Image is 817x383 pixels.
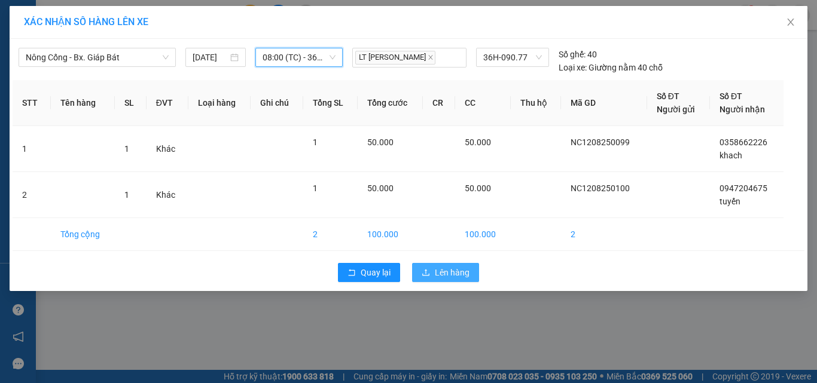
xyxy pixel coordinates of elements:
input: 12/08/2025 [193,51,227,64]
span: LT [PERSON_NAME] [355,51,435,65]
div: Giường nằm 40 chỗ [559,61,663,74]
th: STT [13,80,51,126]
span: Lên hàng [435,266,470,279]
span: 08:00 (TC) - 36H-090.77 [263,48,336,66]
span: tuyến [720,197,740,206]
span: Số ĐT [657,91,679,101]
th: Mã GD [561,80,647,126]
button: rollbackQuay lại [338,263,400,282]
span: close [786,17,795,27]
span: Người gửi [657,105,695,114]
span: XÁC NHẬN SỐ HÀNG LÊN XE [24,16,148,27]
span: upload [422,268,430,278]
span: 50.000 [465,183,491,193]
button: uploadLên hàng [412,263,479,282]
span: 50.000 [367,137,394,147]
span: 1 [313,183,318,193]
span: 1 [313,137,318,147]
span: 1 [124,190,129,200]
td: Khác [147,126,188,172]
span: NC1208250104 [102,48,173,61]
th: ĐVT [147,80,188,126]
span: 50.000 [465,137,491,147]
span: 0947204675 [720,183,767,193]
span: Người nhận [720,105,765,114]
td: Khác [147,172,188,218]
span: Quay lại [361,266,391,279]
img: logo [6,35,24,76]
td: 1 [13,126,51,172]
span: khach [720,151,742,160]
th: Ghi chú [251,80,303,126]
div: 40 [559,48,597,61]
span: Loại xe: [559,61,587,74]
span: 36H-090.77 [483,48,542,66]
span: close [428,54,434,60]
span: NC1208250100 [571,183,630,193]
strong: CHUYỂN PHÁT NHANH ĐÔNG LÝ [25,10,100,48]
span: SĐT XE [42,51,81,63]
td: 100.000 [358,218,423,251]
th: CR [423,80,456,126]
button: Close [774,6,807,39]
span: Nông Cống - Bx. Giáp Bát [26,48,169,66]
span: rollback [347,268,356,278]
th: Tổng SL [303,80,358,126]
td: 2 [13,172,51,218]
th: Tổng cước [358,80,423,126]
td: Tổng cộng [51,218,115,251]
th: Thu hộ [511,80,561,126]
span: 50.000 [367,183,394,193]
strong: PHIẾU BIÊN NHẬN [30,66,95,91]
th: Loại hàng [188,80,251,126]
td: 2 [303,218,358,251]
span: NC1208250099 [571,137,630,147]
th: Tên hàng [51,80,115,126]
span: 0358662226 [720,137,767,147]
th: CC [455,80,510,126]
span: 1 [124,144,129,154]
span: Số ĐT [720,91,742,101]
td: 100.000 [455,218,510,251]
th: SL [115,80,147,126]
span: Số ghế: [559,48,586,61]
td: 2 [561,218,647,251]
